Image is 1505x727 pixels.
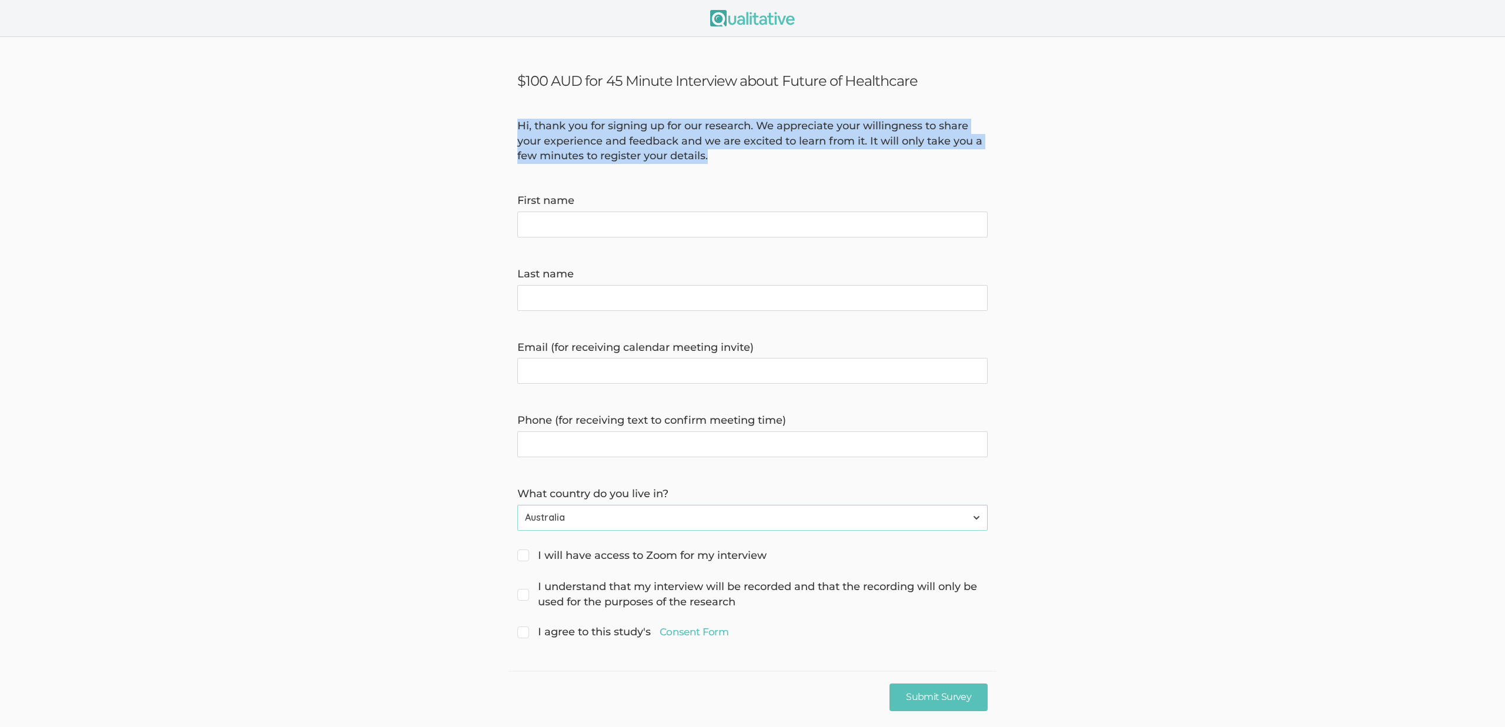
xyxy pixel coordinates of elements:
span: I understand that my interview will be recorded and that the recording will only be used for the ... [517,579,988,609]
img: Qualitative [710,10,795,26]
span: I will have access to Zoom for my interview [517,548,767,564]
h3: $100 AUD for 45 Minute Interview about Future of Healthcare [517,72,988,89]
span: I agree to this study's [517,625,728,640]
div: Hi, thank you for signing up for our research. We appreciate your willingness to share your exper... [509,119,996,164]
label: What country do you live in? [517,487,988,502]
label: Last name [517,267,988,282]
a: Consent Form [660,625,728,639]
label: First name [517,193,988,209]
label: Phone (for receiving text to confirm meeting time) [517,413,988,428]
input: Submit Survey [889,684,988,711]
label: Email (for receiving calendar meeting invite) [517,340,988,356]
